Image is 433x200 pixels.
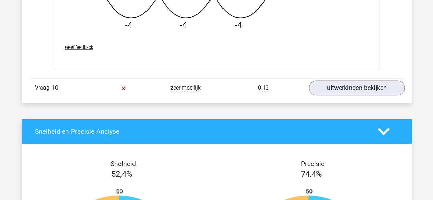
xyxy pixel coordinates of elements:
span: zeer moeilijk [170,84,201,91]
span: 10 [52,84,58,91]
span: Vraag [35,84,52,92]
span: 0:12 [258,84,269,91]
tspan: -4 [179,20,187,29]
span: 74,4% [301,169,322,179]
span: 52,4% [111,169,132,179]
h4: Snelheid [35,160,212,168]
tspan: -4 [234,20,242,29]
tspan: -4 [125,20,132,29]
h4: Precisie [225,160,401,168]
a: uitwerkingen bekijken [309,80,404,95]
span: Geef feedback [65,45,93,50]
h4: Snelheid en Precisie Analyse [35,128,367,135]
